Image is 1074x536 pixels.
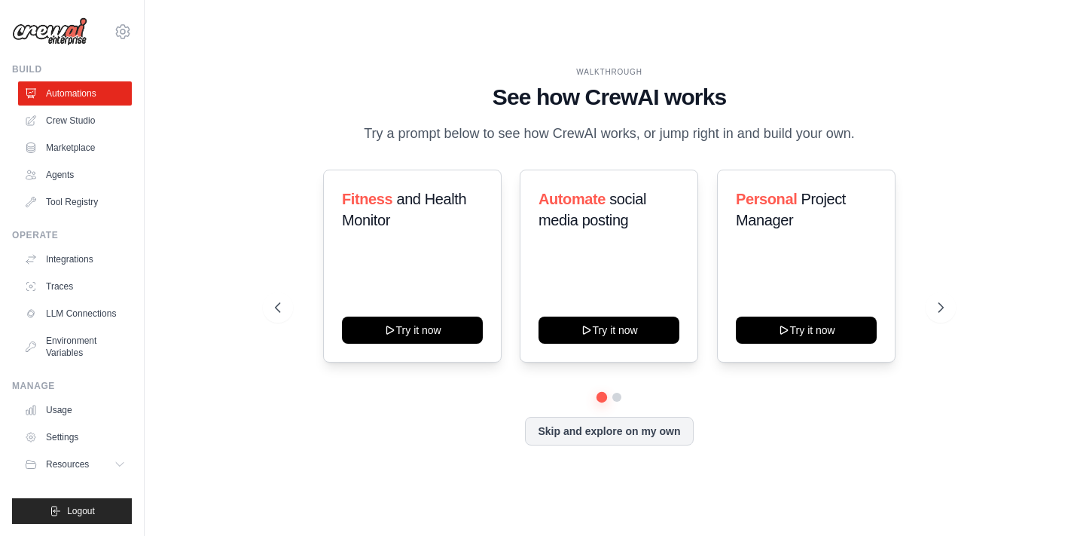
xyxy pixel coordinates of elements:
[18,302,132,326] a: LLM Connections
[275,84,944,111] h1: See how CrewAI works
[342,317,483,344] button: Try it now
[275,66,944,78] div: WALKTHROUGH
[539,191,606,207] span: Automate
[12,229,132,241] div: Operate
[18,274,132,299] a: Traces
[342,191,466,228] span: and Health Monitor
[18,81,132,106] a: Automations
[18,452,132,476] button: Resources
[539,191,646,228] span: social media posting
[525,417,693,446] button: Skip and explore on my own
[12,498,132,524] button: Logout
[18,329,132,365] a: Environment Variables
[736,317,877,344] button: Try it now
[18,425,132,449] a: Settings
[46,458,89,470] span: Resources
[12,17,87,46] img: Logo
[342,191,392,207] span: Fitness
[18,136,132,160] a: Marketplace
[18,247,132,271] a: Integrations
[356,123,862,145] p: Try a prompt below to see how CrewAI works, or jump right in and build your own.
[736,191,846,228] span: Project Manager
[18,190,132,214] a: Tool Registry
[12,63,132,75] div: Build
[736,191,797,207] span: Personal
[18,398,132,422] a: Usage
[18,163,132,187] a: Agents
[539,317,679,344] button: Try it now
[18,109,132,133] a: Crew Studio
[12,380,132,392] div: Manage
[67,505,95,517] span: Logout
